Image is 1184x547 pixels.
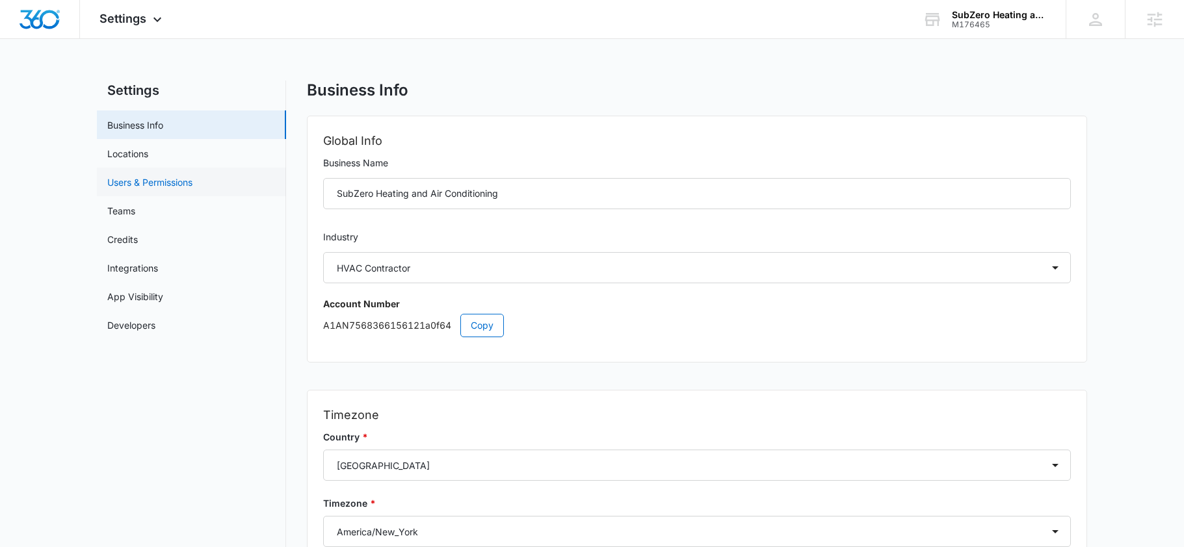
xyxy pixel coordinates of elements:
[107,233,138,246] a: Credits
[107,261,158,275] a: Integrations
[323,230,1071,244] label: Industry
[323,406,1071,424] h2: Timezone
[99,12,146,25] span: Settings
[323,156,1071,170] label: Business Name
[323,314,1071,337] p: A1AN7568366156121a0f64
[107,204,135,218] a: Teams
[952,10,1047,20] div: account name
[107,147,148,160] a: Locations
[97,81,286,100] h2: Settings
[323,132,1071,150] h2: Global Info
[952,20,1047,29] div: account id
[323,496,1071,511] label: Timezone
[307,81,408,100] h1: Business Info
[323,298,400,309] strong: Account Number
[107,175,192,189] a: Users & Permissions
[107,318,155,332] a: Developers
[107,118,163,132] a: Business Info
[471,318,493,333] span: Copy
[107,290,163,303] a: App Visibility
[323,430,1071,444] label: Country
[460,314,504,337] button: Copy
